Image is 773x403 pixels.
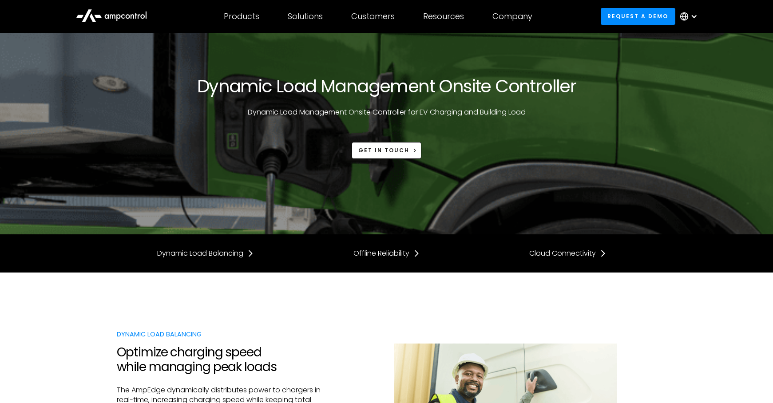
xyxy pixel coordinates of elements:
[288,12,323,21] div: Solutions
[351,12,395,21] div: Customers
[197,75,576,97] h1: Dynamic Load Management Onsite Controller
[529,249,607,258] a: Cloud Connectivity
[358,146,409,154] div: Get in touch
[117,345,327,375] h2: Optimize charging speed while managing peak loads
[423,12,464,21] div: Resources
[157,249,254,258] a: Dynamic Load Balancing
[352,142,422,158] a: Get in touch
[225,107,549,117] p: Dynamic Load Management Onsite Controller for EV Charging and Building Load
[224,12,259,21] div: Products
[353,249,420,258] a: Offline Reliability
[601,8,675,24] a: Request a demo
[353,249,409,258] div: Offline Reliability
[492,12,532,21] div: Company
[117,329,327,339] div: Dynamic Load Balancing
[157,249,243,258] div: Dynamic Load Balancing
[529,249,596,258] div: Cloud Connectivity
